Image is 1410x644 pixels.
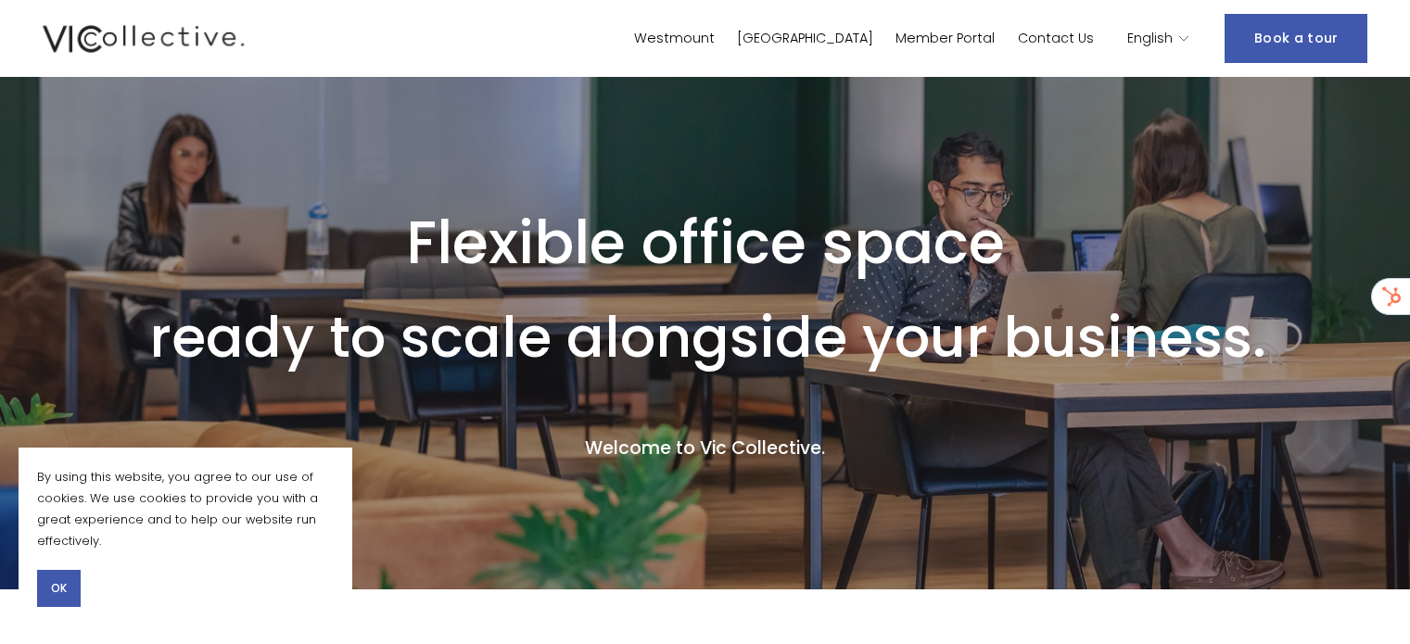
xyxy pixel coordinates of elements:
span: English [1127,27,1173,51]
span: OK [51,580,67,597]
a: Westmount [634,25,715,52]
h1: Flexible office space [149,207,1262,280]
a: Contact Us [1018,25,1094,52]
a: [GEOGRAPHIC_DATA] [737,25,873,52]
img: Vic Collective [43,21,245,57]
a: Member Portal [896,25,995,52]
section: Cookie banner [19,448,352,625]
button: OK [37,570,81,607]
h4: Welcome to Vic Collective. [149,436,1262,461]
p: By using this website, you agree to our use of cookies. We use cookies to provide you with a grea... [37,466,334,551]
div: language picker [1127,25,1190,52]
h1: ready to scale alongside your business. [149,309,1266,365]
a: Book a tour [1225,14,1367,63]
